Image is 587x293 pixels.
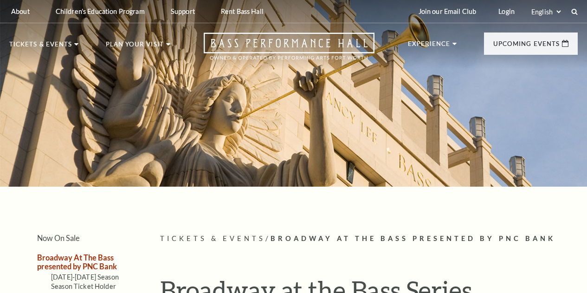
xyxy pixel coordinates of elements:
[11,7,30,15] p: About
[106,41,164,52] p: Plan Your Visit
[160,233,578,245] p: /
[37,234,80,242] a: Now On Sale
[37,253,117,271] a: Broadway At The Bass presented by PNC Bank
[408,41,451,52] p: Experience
[529,7,562,16] select: Select:
[56,7,145,15] p: Children's Education Program
[493,41,560,52] p: Upcoming Events
[51,273,119,281] a: [DATE]-[DATE] Season
[171,7,195,15] p: Support
[160,234,265,242] span: Tickets & Events
[9,41,72,52] p: Tickets & Events
[221,7,264,15] p: Rent Bass Hall
[271,234,555,242] span: Broadway At The Bass presented by PNC Bank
